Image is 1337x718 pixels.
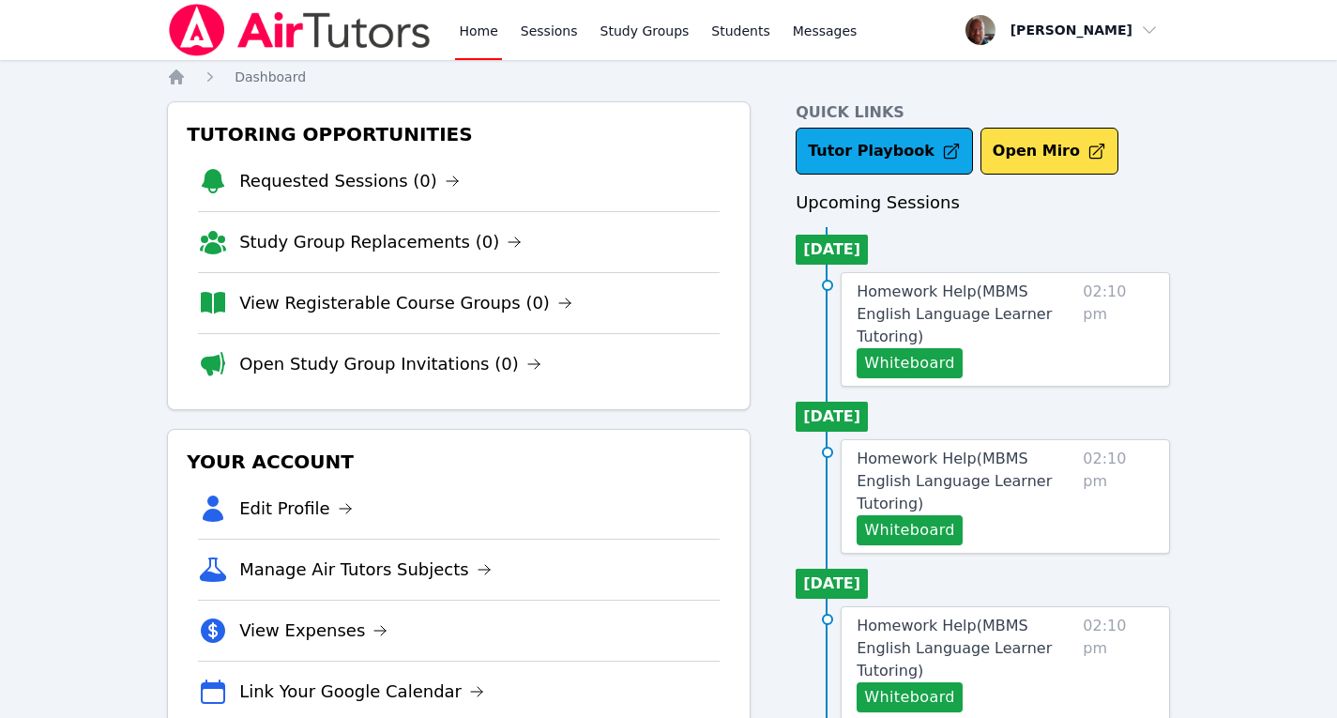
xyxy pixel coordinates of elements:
[167,68,1170,86] nav: Breadcrumb
[239,679,484,705] a: Link Your Google Calendar
[1083,615,1154,712] span: 02:10 pm
[239,496,353,522] a: Edit Profile
[796,402,868,432] li: [DATE]
[239,351,541,377] a: Open Study Group Invitations (0)
[183,445,735,479] h3: Your Account
[857,682,963,712] button: Whiteboard
[239,168,460,194] a: Requested Sessions (0)
[1083,448,1154,545] span: 02:10 pm
[796,101,1170,124] h4: Quick Links
[796,128,973,175] a: Tutor Playbook
[167,4,433,56] img: Air Tutors
[857,450,1052,512] span: Homework Help ( MBMS English Language Learner Tutoring )
[239,290,572,316] a: View Registerable Course Groups (0)
[235,68,306,86] a: Dashboard
[239,229,522,255] a: Study Group Replacements (0)
[796,190,1170,216] h3: Upcoming Sessions
[857,281,1075,348] a: Homework Help(MBMS English Language Learner Tutoring)
[796,569,868,599] li: [DATE]
[857,615,1075,682] a: Homework Help(MBMS English Language Learner Tutoring)
[239,557,492,583] a: Manage Air Tutors Subjects
[793,22,858,40] span: Messages
[857,283,1052,345] span: Homework Help ( MBMS English Language Learner Tutoring )
[239,618,387,644] a: View Expenses
[980,128,1118,175] button: Open Miro
[857,515,963,545] button: Whiteboard
[857,448,1075,515] a: Homework Help(MBMS English Language Learner Tutoring)
[1083,281,1154,378] span: 02:10 pm
[857,348,963,378] button: Whiteboard
[183,117,735,151] h3: Tutoring Opportunities
[235,69,306,84] span: Dashboard
[796,235,868,265] li: [DATE]
[857,617,1052,680] span: Homework Help ( MBMS English Language Learner Tutoring )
